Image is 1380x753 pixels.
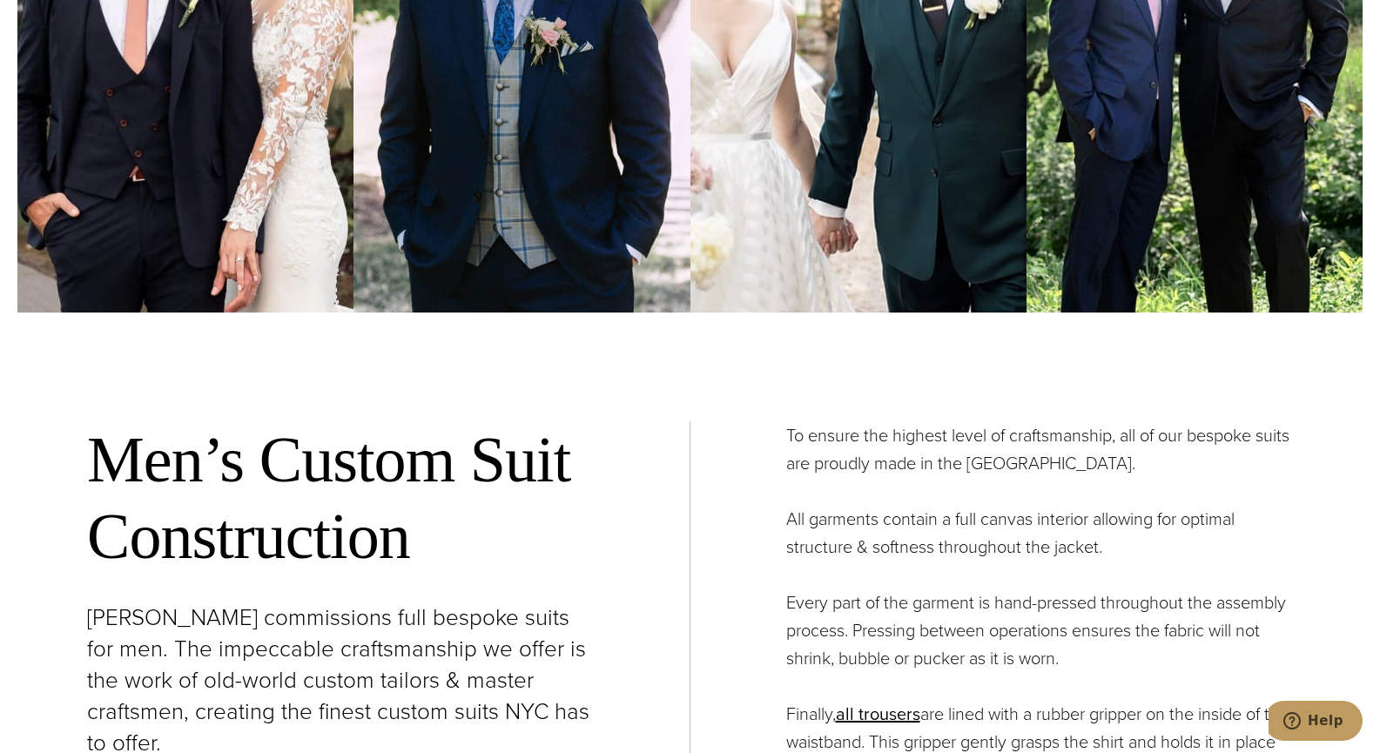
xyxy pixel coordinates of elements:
[786,505,1294,561] p: All garments contain a full canvas interior allowing for optimal structure & softness throughout ...
[1269,701,1363,744] iframe: Opens a widget where you can chat to one of our agents
[836,701,920,727] a: all trousers
[786,588,1294,672] p: Every part of the garment is hand-pressed throughout the assembly process. Pressing between opera...
[786,421,1294,477] p: To ensure the highest level of craftsmanship, all of our bespoke suits are proudly made in the [G...
[87,421,594,576] h2: Men’s Custom Suit Construction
